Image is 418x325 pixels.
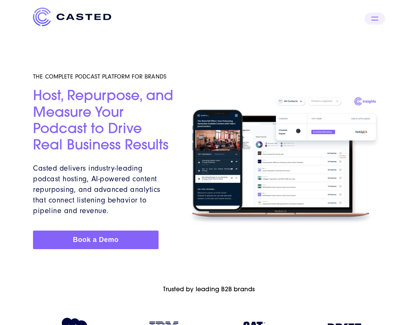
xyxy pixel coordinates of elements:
[33,231,159,249] a: Book a Demo
[33,89,174,154] h2: Host, Repurpose, and Measure Your Podcast to Drive Real Business Results
[184,94,385,228] img: Homepage Hero
[33,164,160,215] span: Casted delivers industry-leading podcast hosting, AI-powered content repurposing, and advanced an...
[73,236,119,243] span: Book a Demo
[33,286,385,294] h6: Trusted by leading B2B brands
[33,73,174,80] h5: THE COMPLETE PODCAST PLATFORM FOR BRANDS
[33,8,111,26] img: Casted_Logo_Horizontal_FullColor_PUR_BLUE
